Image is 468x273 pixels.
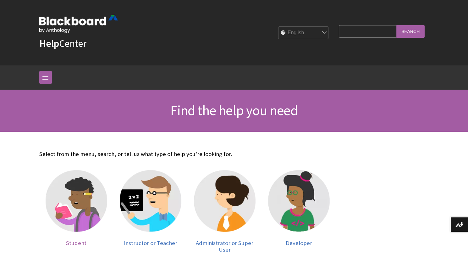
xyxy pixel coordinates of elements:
a: Developer [268,170,330,253]
a: Administrator Administrator or Super User [194,170,256,253]
img: Blackboard by Anthology [39,15,118,33]
span: Student [66,239,86,247]
img: Student [46,170,107,232]
img: Instructor [120,170,181,232]
input: Search [396,25,425,37]
a: Instructor Instructor or Teacher [120,170,181,253]
span: Developer [286,239,312,247]
span: Find the help you need [170,102,297,119]
select: Site Language Selector [278,27,329,39]
span: Instructor or Teacher [124,239,177,247]
img: Administrator [194,170,256,232]
span: Administrator or Super User [196,239,253,253]
p: Select from the menu, search, or tell us what type of help you're looking for. [39,150,336,158]
a: HelpCenter [39,37,86,50]
strong: Help [39,37,59,50]
a: Student Student [46,170,107,253]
